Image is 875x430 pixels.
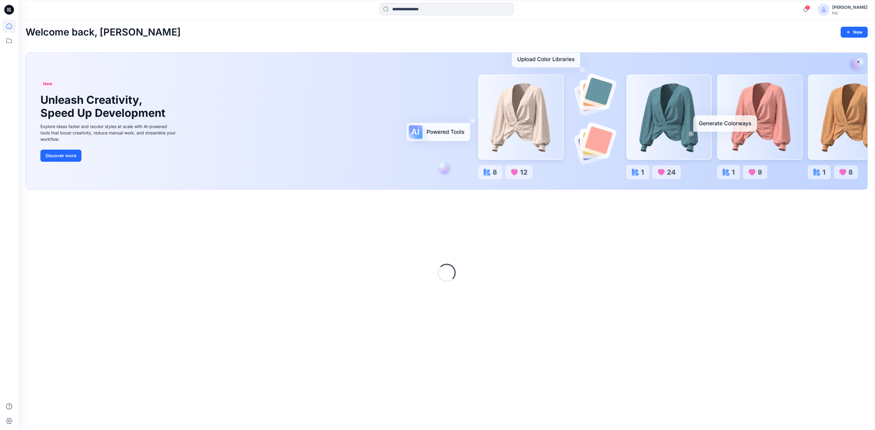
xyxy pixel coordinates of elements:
[841,27,868,38] button: New
[26,27,181,38] h2: Welcome back, [PERSON_NAME]
[805,5,810,10] span: 3
[832,11,867,15] div: PIC
[821,7,826,12] svg: avatar
[43,80,53,87] span: New
[832,4,867,11] div: [PERSON_NAME]
[40,150,177,162] a: Discover more
[40,123,177,142] div: Explore ideas faster and recolor styles at scale with AI-powered tools that boost creativity, red...
[40,93,168,120] h1: Unleash Creativity, Speed Up Development
[40,150,81,162] button: Discover more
